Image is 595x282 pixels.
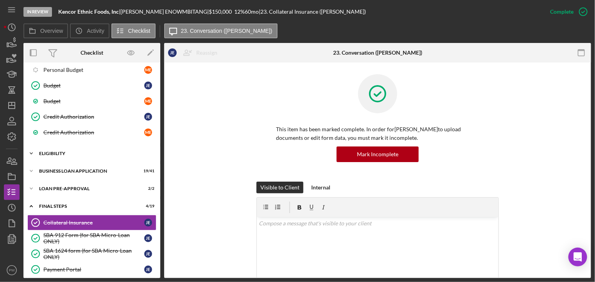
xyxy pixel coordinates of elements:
div: M E [144,129,152,136]
span: $150,000 [209,8,232,15]
button: JEReassign [164,45,225,61]
div: Visible to Client [260,182,299,193]
div: Internal [311,182,330,193]
div: 2 / 2 [140,186,154,191]
div: | [58,9,120,15]
div: J E [144,266,152,273]
div: SBA 1624 form (for SBA Micro-Loan ONLY) [43,248,144,260]
div: BUSINESS LOAN APPLICATION [39,169,135,173]
div: Personal Budget [43,67,144,73]
button: Internal [307,182,334,193]
div: 23. Conversation ([PERSON_NAME]) [333,50,422,56]
div: 4 / 19 [140,204,154,209]
div: FINAL STEPS [39,204,135,209]
button: Activity [70,23,109,38]
div: In Review [23,7,52,17]
div: J E [144,219,152,227]
label: Activity [87,28,104,34]
div: Open Intercom Messenger [568,248,587,266]
div: J E [144,113,152,121]
div: | 23. Collateral Insurance ([PERSON_NAME]) [259,9,366,15]
button: Complete [542,4,591,20]
div: 19 / 41 [140,169,154,173]
text: PM [9,268,14,273]
label: Overview [40,28,63,34]
div: 60 mo [245,9,259,15]
a: BudgetJE [27,78,156,93]
label: Checklist [128,28,151,34]
button: 23. Conversation ([PERSON_NAME]) [164,23,278,38]
a: Personal BudgetME [27,62,156,78]
button: Overview [23,23,68,38]
div: [PERSON_NAME] ENOWMBITANG | [120,9,209,15]
div: Credit Authorization [43,129,144,136]
div: M E [144,97,152,105]
a: SBA 1624 form (for SBA Micro-Loan ONLY)JE [27,246,156,262]
div: Budget [43,98,144,104]
div: Credit Authorization [43,114,144,120]
a: Payment PortalJE [27,262,156,277]
button: PM [4,262,20,278]
a: Credit AuthorizationJE [27,109,156,125]
a: SBA 912 Form (for SBA Micro-Loan ONLY)JE [27,230,156,246]
div: Collateral Insurance [43,220,144,226]
div: Complete [550,4,573,20]
div: J E [144,234,152,242]
div: J E [144,250,152,258]
div: SBA 912 Form (for SBA Micro-Loan ONLY) [43,232,144,245]
a: Credit AuthorizationME [27,125,156,140]
div: J E [144,82,152,89]
b: Kencor Ethnic Foods, Inc [58,8,119,15]
a: BudgetME [27,93,156,109]
div: Reassign [196,45,217,61]
button: Visible to Client [256,182,303,193]
div: Mark Incomplete [357,146,398,162]
button: Checklist [111,23,156,38]
div: M E [144,66,152,74]
div: LOAN PRE-APPROVAL [39,186,135,191]
div: Checklist [81,50,103,56]
div: J E [168,48,177,57]
div: 12 % [234,9,245,15]
div: Payment Portal [43,266,144,273]
a: Collateral InsuranceJE [27,215,156,230]
p: This item has been marked complete. In order for [PERSON_NAME] to upload documents or edit form d... [276,125,479,143]
button: Mark Incomplete [337,146,419,162]
label: 23. Conversation ([PERSON_NAME]) [181,28,272,34]
div: Budget [43,82,144,89]
div: ELIGIBILITY [39,151,151,156]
